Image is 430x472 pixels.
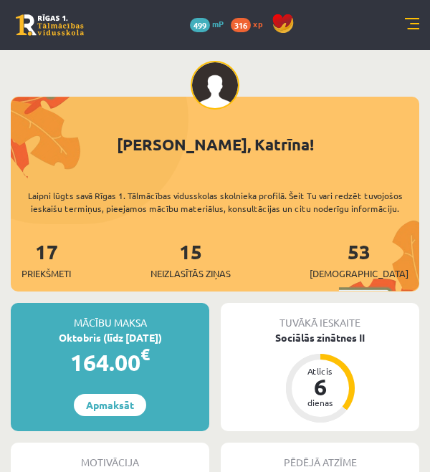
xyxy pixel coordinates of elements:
[150,266,231,281] span: Neizlasītās ziņas
[11,345,209,380] div: 164.00
[21,239,71,281] a: 17Priekšmeti
[221,330,419,345] div: Sociālās zinātnes II
[150,239,231,281] a: 15Neizlasītās ziņas
[11,330,209,345] div: Oktobris (līdz [DATE])
[74,394,146,416] a: Apmaksāt
[140,344,150,365] span: €
[221,443,419,470] div: Pēdējā atzīme
[21,266,71,281] span: Priekšmeti
[231,18,251,32] span: 316
[299,398,342,407] div: dienas
[191,61,239,110] img: Katrīna Grima
[310,239,408,281] a: 53[DEMOGRAPHIC_DATA]
[221,303,419,330] div: Tuvākā ieskaite
[299,375,342,398] div: 6
[231,18,269,29] a: 316 xp
[253,18,262,29] span: xp
[11,133,419,156] div: [PERSON_NAME], Katrīna!
[11,443,209,470] div: Motivācija
[190,18,210,32] span: 499
[310,266,408,281] span: [DEMOGRAPHIC_DATA]
[212,18,224,29] span: mP
[11,189,419,215] div: Laipni lūgts savā Rīgas 1. Tālmācības vidusskolas skolnieka profilā. Šeit Tu vari redzēt tuvojošo...
[11,303,209,330] div: Mācību maksa
[16,14,84,36] a: Rīgas 1. Tālmācības vidusskola
[221,330,419,425] a: Sociālās zinātnes II Atlicis 6 dienas
[299,367,342,375] div: Atlicis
